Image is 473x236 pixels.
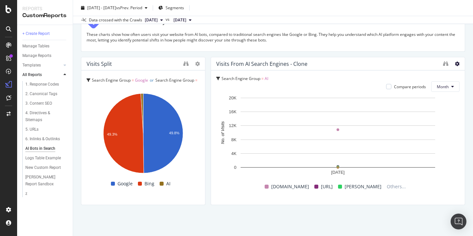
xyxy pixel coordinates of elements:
[231,137,237,142] text: 8K
[265,76,268,81] span: AI
[118,180,133,188] span: Google
[25,145,68,152] a: AI Bots in Search
[22,5,67,12] div: Reports
[437,84,449,90] span: Month
[216,61,307,67] div: Visits from AI Search Engines - Clone
[142,16,166,24] button: [DATE]
[25,100,68,107] a: 3. Content SEO
[331,170,345,175] text: [DATE]
[145,87,149,92] span: AI
[22,12,67,19] div: CustomReports
[431,81,460,92] button: Month
[25,136,60,143] div: 6. Inlinks & Outlinks
[87,61,112,67] div: Visits Split
[25,91,68,97] a: 2. Canonical Tags
[166,5,184,11] span: Segments
[81,57,205,205] div: Visits SplitSearch Engine Group = GoogleorSearch Engine Group = BingorSearch Engine Group = AIA c...
[22,52,51,59] div: Manage Reports
[107,133,117,137] text: 49.3%
[145,180,154,188] span: Bing
[229,123,237,128] text: 12K
[171,16,194,24] button: [DATE]
[22,71,62,78] a: All Reports
[384,183,408,191] span: Others...
[321,183,333,191] span: [URL]
[132,77,134,83] span: =
[271,183,309,191] span: [DOMAIN_NAME]
[25,100,52,107] div: 3. Content SEO
[22,52,68,59] a: Manage Reports
[89,17,142,23] div: Data crossed with the Crawls
[25,164,61,171] div: New Custom Report
[195,77,197,83] span: =
[25,145,55,152] div: AI Bots in Search
[166,180,171,188] span: AI
[25,174,64,188] div: Ryan's Report Sandbox
[22,71,42,78] div: All Reports
[25,110,63,123] div: 4. Directives & Sitemaps
[87,5,116,11] span: [DATE] - [DATE]
[87,87,95,92] span: Bing
[25,126,39,133] div: 5. URLs
[142,87,144,92] span: =
[81,10,465,52] div: AI Bot Traffic: How many visits are from AI botsThese charts show how often users visit your webs...
[25,190,27,197] div: z
[22,62,62,69] a: Templates
[92,77,131,83] span: Search Engine Group
[229,109,237,114] text: 16K
[135,77,148,83] span: Google
[25,126,68,133] a: 5. URLs
[231,151,237,156] text: 4K
[216,94,460,182] svg: A chart.
[116,5,142,11] span: vs Prev. Period
[443,61,448,66] div: binoculars
[229,95,237,100] text: 20K
[87,90,200,179] svg: A chart.
[234,165,236,170] text: 0
[169,131,179,135] text: 49.8%
[166,16,171,22] span: vs
[25,91,57,97] div: 2. Canonical Tags
[394,84,426,90] div: Compare periods
[96,87,100,92] span: or
[261,76,264,81] span: =
[183,61,189,66] div: binoculars
[451,214,466,229] div: Open Intercom Messenger
[22,30,50,37] div: + Create Report
[25,110,68,123] a: 4. Directives & Sitemaps
[25,155,61,162] div: Logs Table Example
[145,17,158,23] span: 2025 Sep. 28th
[25,136,68,143] a: 6. Inlinks & Outlinks
[78,3,150,13] button: [DATE] - [DATE]vsPrev. Period
[173,17,186,23] span: 2025 Aug. 31st
[102,87,141,92] span: Search Engine Group
[25,190,68,197] a: z
[155,77,194,83] span: Search Engine Group
[222,76,260,81] span: Search Engine Group
[220,121,225,144] text: No. of Visits
[25,81,59,88] div: 1. Response Codes
[22,43,68,50] a: Manage Tables
[22,30,68,37] a: + Create Report
[22,43,49,50] div: Manage Tables
[87,32,460,43] p: These charts show how often users visit your website from AI bots, compared to traditional search...
[25,155,68,162] a: Logs Table Example
[25,164,68,171] a: New Custom Report
[150,77,154,83] span: or
[25,174,68,188] a: [PERSON_NAME] Report Sandbox
[156,3,187,13] button: Segments
[22,62,41,69] div: Templates
[25,81,68,88] a: 1. Response Codes
[211,57,465,205] div: Visits from AI Search Engines - CloneSearch Engine Group = AICompare periodsMonthA chart.[DOMAIN_...
[345,183,381,191] span: [PERSON_NAME]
